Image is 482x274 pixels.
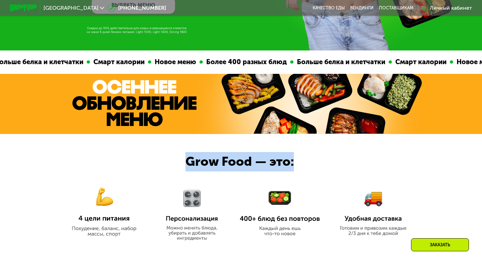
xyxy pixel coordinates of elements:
[379,5,413,11] div: поставщикам
[150,57,198,67] div: Новое меню
[107,4,166,12] a: [PHONE_NUMBER]
[185,152,313,171] div: Grow Food — это:
[44,5,98,11] span: [GEOGRAPHIC_DATA]
[350,5,374,11] a: Вендинги
[390,57,448,67] div: Смарт калории
[292,57,387,67] div: Больше белка и клетчатки
[201,57,289,67] div: Более 400 разных блюд
[430,4,472,12] div: Личный кабинет
[313,5,345,11] a: Качество еды
[88,57,146,67] div: Смарт калории
[411,238,469,251] div: Заказать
